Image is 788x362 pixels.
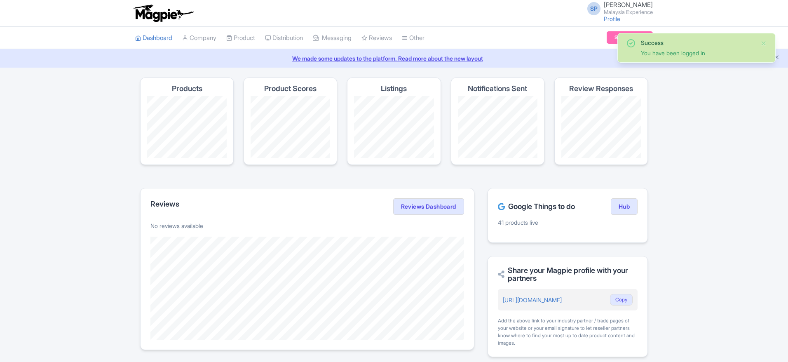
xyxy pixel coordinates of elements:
a: SP [PERSON_NAME] Malaysia Experience [582,2,653,15]
button: Close announcement [774,53,780,63]
h2: Google Things to do [498,202,575,211]
a: Reviews Dashboard [393,198,464,215]
div: You have been logged in [641,49,754,57]
div: Success [641,38,754,47]
p: No reviews available [150,221,464,230]
a: [URL][DOMAIN_NAME] [503,296,562,303]
small: Malaysia Experience [604,9,653,15]
a: Reviews [361,27,392,49]
h4: Product Scores [264,85,317,93]
a: Hub [611,198,638,215]
span: [PERSON_NAME] [604,1,653,9]
a: Subscription [607,31,653,44]
h4: Review Responses [569,85,633,93]
img: logo-ab69f6fb50320c5b225c76a69d11143b.png [131,4,195,22]
h4: Listings [381,85,407,93]
a: Company [182,27,216,49]
a: Profile [604,15,620,22]
a: Messaging [313,27,352,49]
a: Dashboard [135,27,172,49]
h2: Share your Magpie profile with your partners [498,266,638,283]
a: Distribution [265,27,303,49]
button: Copy [610,294,633,306]
h2: Reviews [150,200,179,208]
span: SP [587,2,600,15]
h4: Notifications Sent [468,85,527,93]
h4: Products [172,85,202,93]
button: Close [760,38,767,48]
a: Product [226,27,255,49]
div: Add the above link to your industry partner / trade pages of your website or your email signature... [498,317,638,347]
p: 41 products live [498,218,638,227]
a: We made some updates to the platform. Read more about the new layout [5,54,783,63]
a: Other [402,27,424,49]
